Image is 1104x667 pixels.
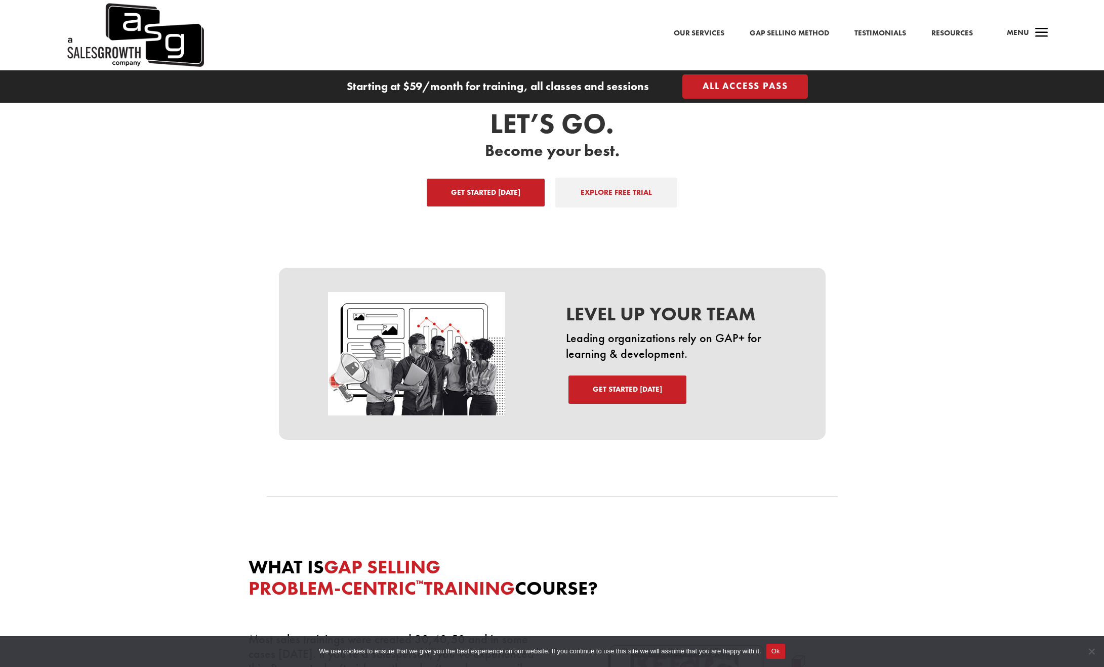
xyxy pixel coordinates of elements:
[766,644,785,659] button: Ok
[249,555,515,600] span: Gap Selling Problem-Centric Training
[674,27,724,40] a: Our Services
[568,376,686,404] a: Get Started [DATE]
[1032,23,1052,44] span: a
[566,330,809,361] p: Leading organizations rely on GAP+ for learning & development.
[416,577,424,590] sup: ™
[566,304,809,330] h3: Level Up Your Team
[427,179,545,207] a: Get Started [DATE]
[279,109,826,143] h3: Let’s go.
[750,27,829,40] a: Gap Selling Method
[1086,646,1096,656] span: No
[555,178,677,208] a: EXPLORE FREE TRIAL
[328,292,505,415] img: sales-team-level-up
[854,27,906,40] a: Testimonials
[1007,27,1029,37] span: Menu
[249,557,856,604] h2: WHAT IS COURSE?
[279,143,826,164] h4: Become your best.
[319,646,761,656] span: We use cookies to ensure that we give you the best experience on our website. If you continue to ...
[931,27,973,40] a: Resources
[682,74,808,98] a: All Access Pass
